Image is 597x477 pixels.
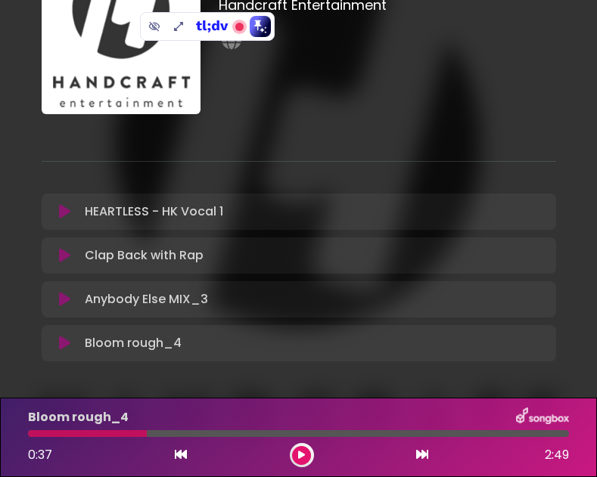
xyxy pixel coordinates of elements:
img: songbox-logo-white.png [516,407,569,427]
p: HEARTLESS - HK Vocal 1 [85,203,223,221]
p: Anybody Else MIX_3 [85,290,208,308]
p: Bloom rough_4 [28,408,129,426]
p: Bloom rough_4 [85,334,182,352]
p: Clap Back with Rap [85,246,204,265]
